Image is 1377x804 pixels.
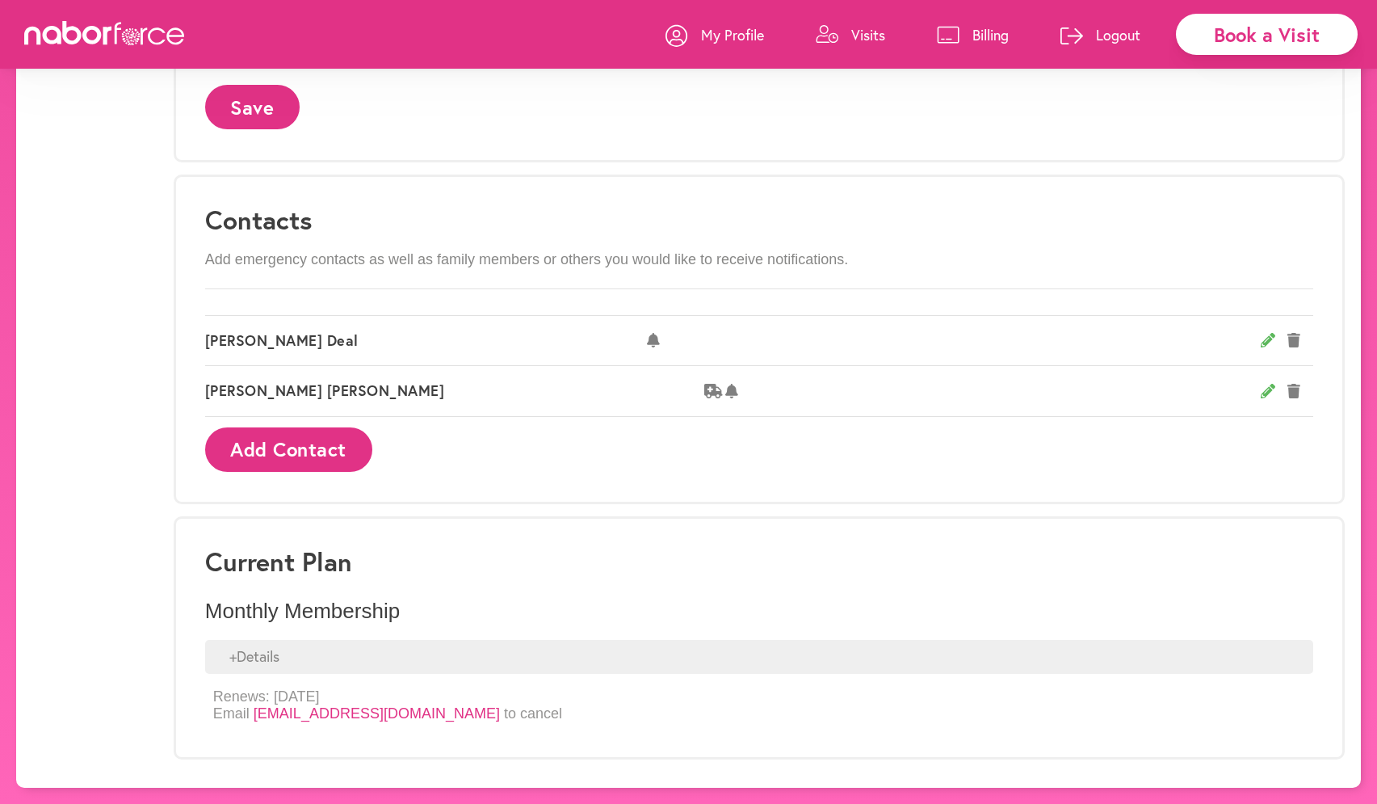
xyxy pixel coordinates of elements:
[851,25,885,44] p: Visits
[205,427,372,472] button: Add Contact
[213,688,562,723] p: Renews: [DATE] Email to cancel
[205,251,1313,269] p: Add emergency contacts as well as family members or others you would like to receive notifications.
[1176,14,1358,55] div: Book a Visit
[665,11,764,59] a: My Profile
[205,85,300,129] button: Save
[205,546,1313,577] h3: Current Plan
[205,332,647,350] span: [PERSON_NAME] Deal
[205,599,1313,624] p: Monthly Membership
[254,705,500,722] a: [EMAIL_ADDRESS][DOMAIN_NAME]
[1096,25,1140,44] p: Logout
[701,25,764,44] p: My Profile
[972,25,1009,44] p: Billing
[937,11,1009,59] a: Billing
[1060,11,1140,59] a: Logout
[205,640,1313,674] div: + Details
[205,382,704,400] span: [PERSON_NAME] [PERSON_NAME]
[816,11,885,59] a: Visits
[205,204,1313,235] h3: Contacts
